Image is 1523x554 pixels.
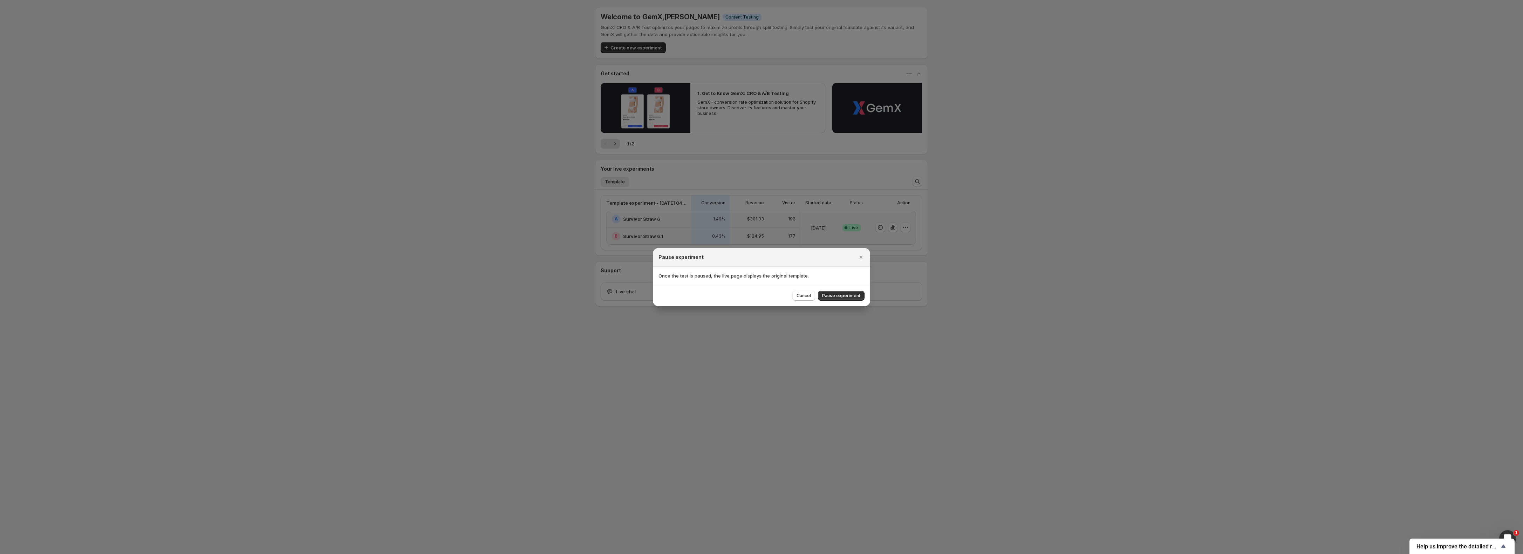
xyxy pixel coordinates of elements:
iframe: Intercom live chat [1499,530,1516,547]
button: Cancel [792,291,815,301]
span: 1 [1514,530,1519,536]
button: Show survey - Help us improve the detailed report for A/B campaigns [1416,542,1508,550]
span: Help us improve the detailed report for A/B campaigns [1416,543,1499,550]
h2: Pause experiment [658,254,704,261]
p: Once the test is paused, the live page displays the original template. [658,272,865,279]
button: Pause experiment [818,291,865,301]
button: Close [856,252,866,262]
span: Cancel [797,293,811,299]
span: Pause experiment [822,293,860,299]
